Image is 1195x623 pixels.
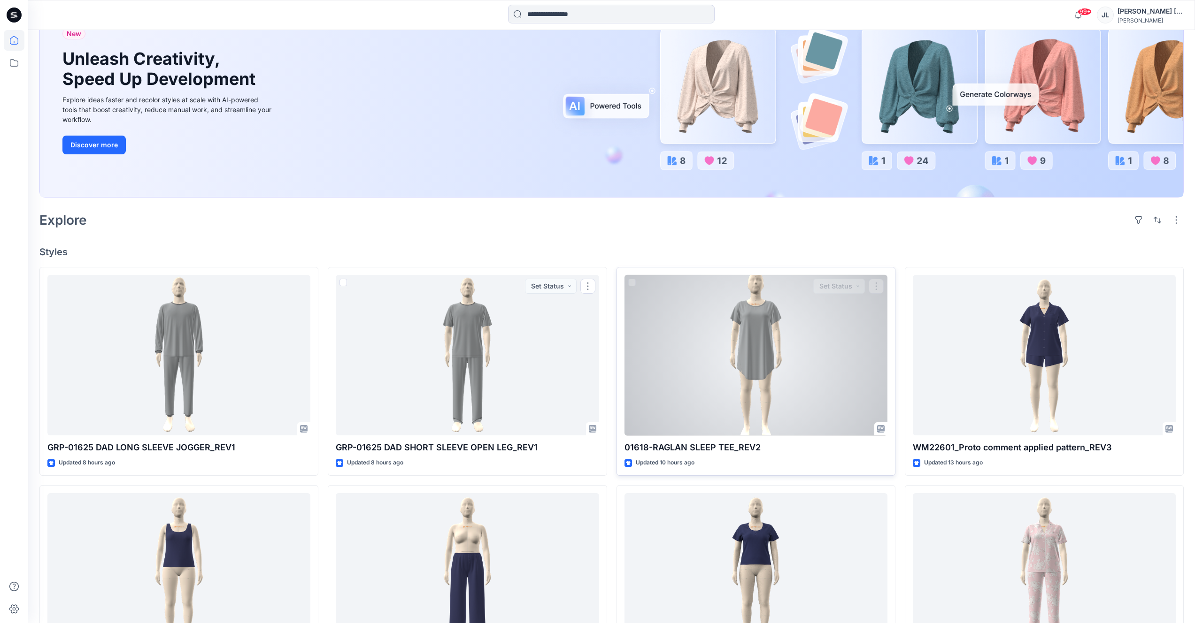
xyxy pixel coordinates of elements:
button: Discover more [62,136,126,154]
p: WM22601_Proto comment applied pattern_REV3 [913,441,1176,454]
h1: Unleash Creativity, Speed Up Development [62,49,260,89]
div: JL [1097,7,1114,23]
p: Updated 8 hours ago [59,458,115,468]
p: 01618-RAGLAN SLEEP TEE_REV2 [624,441,887,454]
h2: Explore [39,213,87,228]
div: [PERSON_NAME] [1118,17,1183,24]
a: GRP-01625 DAD SHORT SLEEVE OPEN LEG_REV1 [336,275,599,436]
p: Updated 8 hours ago [347,458,403,468]
p: Updated 13 hours ago [924,458,983,468]
a: Discover more [62,136,274,154]
div: [PERSON_NAME] [PERSON_NAME] [1118,6,1183,17]
span: New [67,28,81,39]
a: WM22601_Proto comment applied pattern_REV3 [913,275,1176,436]
p: Updated 10 hours ago [636,458,694,468]
a: 01618-RAGLAN SLEEP TEE_REV2 [624,275,887,436]
p: GRP-01625 DAD LONG SLEEVE JOGGER_REV1 [47,441,310,454]
span: 99+ [1078,8,1092,15]
a: GRP-01625 DAD LONG SLEEVE JOGGER_REV1 [47,275,310,436]
p: GRP-01625 DAD SHORT SLEEVE OPEN LEG_REV1 [336,441,599,454]
div: Explore ideas faster and recolor styles at scale with AI-powered tools that boost creativity, red... [62,95,274,124]
h4: Styles [39,246,1184,258]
